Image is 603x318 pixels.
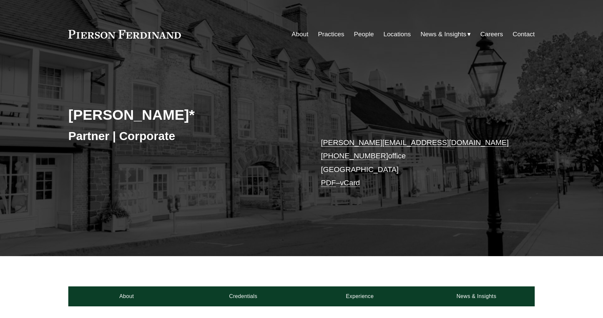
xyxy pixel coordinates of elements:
a: folder dropdown [420,28,471,41]
a: Experience [301,286,418,306]
span: News & Insights [420,29,466,40]
a: Locations [383,28,411,41]
a: Contact [513,28,535,41]
a: Practices [318,28,344,41]
p: office [GEOGRAPHIC_DATA] – [321,136,515,190]
a: People [354,28,374,41]
a: [PERSON_NAME][EMAIL_ADDRESS][DOMAIN_NAME] [321,138,509,147]
a: vCard [340,179,360,187]
h3: Partner | Corporate [68,129,301,143]
a: About [68,286,185,306]
a: News & Insights [418,286,535,306]
a: Careers [480,28,503,41]
a: [PHONE_NUMBER] [321,152,388,160]
a: PDF [321,179,336,187]
a: Credentials [185,286,301,306]
a: About [292,28,308,41]
h2: [PERSON_NAME]* [68,106,301,123]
